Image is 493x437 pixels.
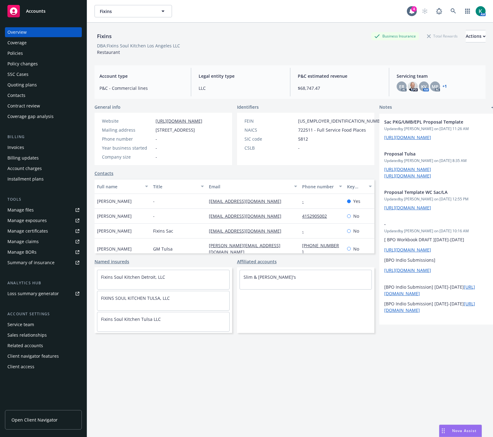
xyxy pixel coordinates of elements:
[353,228,359,234] span: No
[5,164,82,173] a: Account charges
[384,119,476,125] span: Sac PKG/UMB/EPL Proposal Template
[237,104,259,110] span: Identifiers
[101,295,170,301] a: FIXINS SOUL KITCHEN TULSA, LLC
[97,198,132,204] span: [PERSON_NAME]
[156,127,195,133] span: [STREET_ADDRESS]
[411,6,417,12] div: 4
[298,85,382,91] span: $68,747.47
[461,5,474,17] a: Switch app
[95,32,114,40] div: Fixins
[5,280,82,286] div: Analytics hub
[206,179,300,194] button: Email
[5,153,82,163] a: Billing updates
[244,274,296,280] a: Slim & [PERSON_NAME]'s
[384,166,431,172] a: [URL][DOMAIN_NAME]
[5,311,82,317] div: Account settings
[302,228,309,234] a: -
[101,316,161,322] a: Fixins Soul Kitchen Tulsa LLC
[298,118,387,124] span: [US_EMPLOYER_IDENTIFICATION_NUMBER]
[384,228,492,234] span: Updated by [PERSON_NAME] on [DATE] 10:16 AM
[5,216,82,225] a: Manage exposures
[7,237,39,247] div: Manage claims
[5,320,82,330] a: Service team
[7,27,27,37] div: Overview
[5,341,82,351] a: Related accounts
[347,183,365,190] div: Key contact
[5,247,82,257] a: Manage BORs
[384,158,492,164] span: Updated by [PERSON_NAME] on [DATE] 8:35 AM
[302,183,335,190] div: Phone number
[353,213,359,219] span: No
[302,243,339,255] a: [PHONE_NUMBER]
[209,198,286,204] a: [EMAIL_ADDRESS][DOMAIN_NAME]
[298,73,382,79] span: P&C estimated revenue
[95,104,121,110] span: General info
[384,151,476,157] span: Proposal Tulsa
[7,174,44,184] div: Installment plans
[153,183,197,190] div: Title
[11,417,58,423] span: Open Client Navigator
[421,83,427,90] span: KV
[209,228,286,234] a: [EMAIL_ADDRESS][DOMAIN_NAME]
[399,83,404,90] span: ER
[99,85,183,91] span: P&C - Commercial lines
[5,48,82,58] a: Policies
[95,258,129,265] a: Named insureds
[298,127,366,133] span: 722511 - Full Service Food Places
[156,154,157,160] span: -
[384,126,492,132] span: Updated by [PERSON_NAME] on [DATE] 11:26 AM
[384,236,492,243] p: [ BPO Workbook DRAFT ][DATE]-[DATE]
[466,30,486,42] button: Actions
[5,351,82,361] a: Client navigator features
[371,32,419,40] div: Business Insurance
[153,246,173,252] span: GM Tulsa
[384,284,492,297] p: [BPO Indio Submission] [DATE]-[DATE]
[5,69,82,79] a: SSC Cases
[209,183,290,190] div: Email
[7,330,47,340] div: Sales relationships
[5,80,82,90] a: Quoting plans
[7,90,25,100] div: Contacts
[5,90,82,100] a: Contacts
[209,243,280,255] a: [PERSON_NAME][EMAIL_ADDRESS][DOMAIN_NAME]
[7,164,42,173] div: Account charges
[384,247,431,253] a: [URL][DOMAIN_NAME]
[384,134,431,140] a: [URL][DOMAIN_NAME]
[302,213,332,219] a: 4152905002
[7,289,59,299] div: Loss summary generator
[156,145,157,151] span: -
[452,428,477,433] span: Nova Assist
[439,425,482,437] button: Nova Assist
[5,27,82,37] a: Overview
[5,362,82,372] a: Client access
[379,104,392,111] span: Notes
[439,425,447,437] div: Drag to move
[5,226,82,236] a: Manage certificates
[153,198,155,204] span: -
[433,5,445,17] a: Report a Bug
[476,6,486,16] img: photo
[7,80,37,90] div: Quoting plans
[7,153,39,163] div: Billing updates
[97,49,120,55] span: Restaurant
[353,198,360,204] span: Yes
[7,111,54,121] div: Coverage gap analysis
[7,101,40,111] div: Contract review
[384,323,476,330] span: LA PROPOSAL PKG/UMB/EPL
[353,246,359,252] span: No
[345,179,374,194] button: Key contact
[384,267,431,273] a: [URL][DOMAIN_NAME]
[95,5,172,17] button: Fixins
[298,136,308,142] span: 5812
[384,173,431,179] a: [URL][DOMAIN_NAME]
[97,42,180,49] div: DBA: Fixins Soul Kitchen Los Angeles LLC
[7,69,29,79] div: SSC Cases
[7,320,34,330] div: Service team
[244,145,296,151] div: CSLB
[5,38,82,48] a: Coverage
[5,142,82,152] a: Invoices
[298,145,300,151] span: -
[5,289,82,299] a: Loss summary generator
